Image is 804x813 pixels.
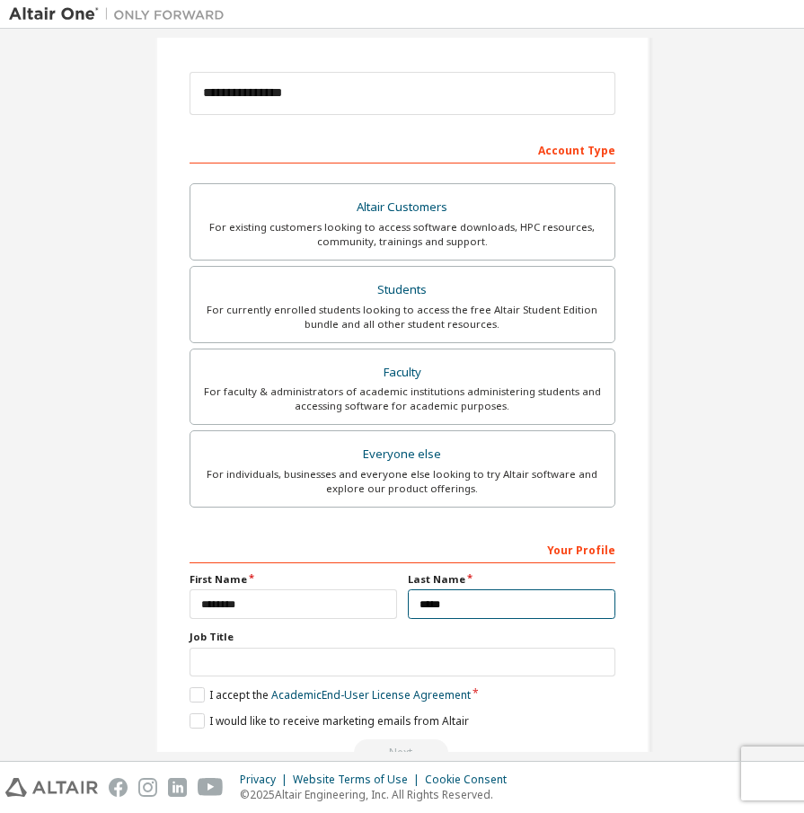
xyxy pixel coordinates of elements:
[190,135,615,163] div: Account Type
[138,778,157,797] img: instagram.svg
[201,195,604,220] div: Altair Customers
[240,773,293,787] div: Privacy
[271,687,471,703] a: Academic End-User License Agreement
[109,778,128,797] img: facebook.svg
[293,773,425,787] div: Website Terms of Use
[408,572,615,587] label: Last Name
[201,442,604,467] div: Everyone else
[425,773,517,787] div: Cookie Consent
[9,5,234,23] img: Altair One
[201,467,604,496] div: For individuals, businesses and everyone else looking to try Altair software and explore our prod...
[201,384,604,413] div: For faculty & administrators of academic institutions administering students and accessing softwa...
[168,778,187,797] img: linkedin.svg
[190,687,471,703] label: I accept the
[5,778,98,797] img: altair_logo.svg
[190,630,615,644] label: Job Title
[201,303,604,331] div: For currently enrolled students looking to access the free Altair Student Edition bundle and all ...
[190,713,469,729] label: I would like to receive marketing emails from Altair
[190,572,397,587] label: First Name
[190,535,615,563] div: Your Profile
[198,778,224,797] img: youtube.svg
[240,787,517,802] p: © 2025 Altair Engineering, Inc. All Rights Reserved.
[201,278,604,303] div: Students
[201,360,604,385] div: Faculty
[190,739,615,766] div: Read and acccept EULA to continue
[201,220,604,249] div: For existing customers looking to access software downloads, HPC resources, community, trainings ...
